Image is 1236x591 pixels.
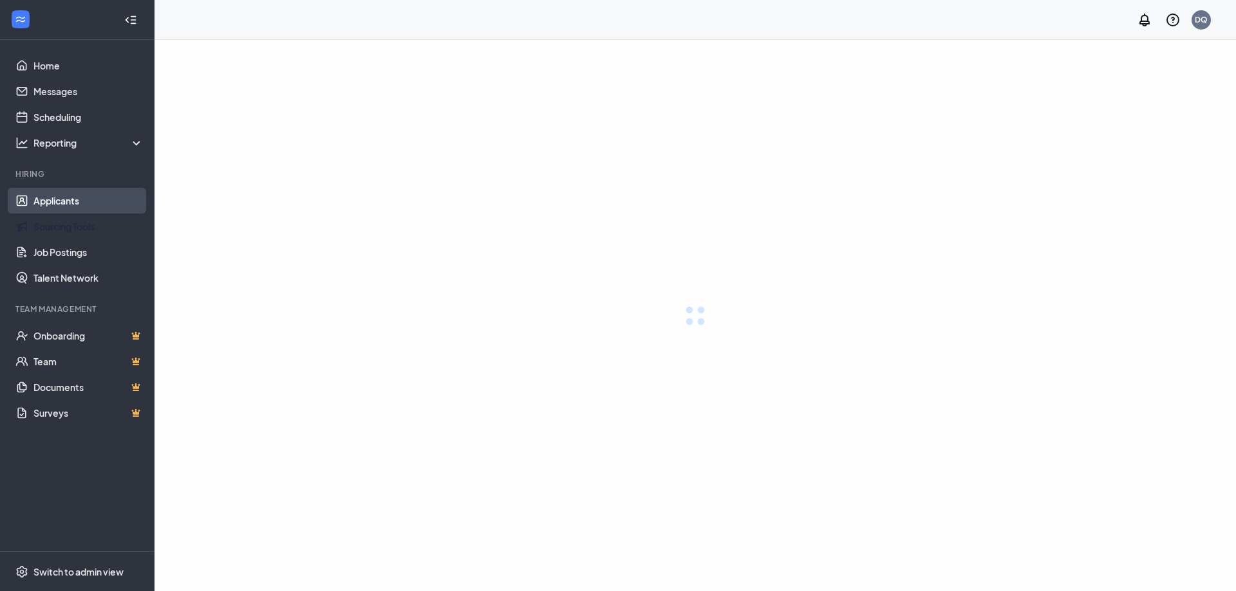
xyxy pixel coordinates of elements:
div: Switch to admin view [33,565,124,578]
svg: Notifications [1137,12,1152,28]
a: Messages [33,78,144,104]
svg: WorkstreamLogo [14,13,27,26]
a: SurveysCrown [33,400,144,426]
svg: QuestionInfo [1165,12,1181,28]
svg: Settings [15,565,28,578]
a: Scheduling [33,104,144,130]
div: DQ [1195,14,1208,25]
a: OnboardingCrown [33,323,144,349]
svg: Analysis [15,136,28,149]
a: DocumentsCrown [33,374,144,400]
a: Sourcing Tools [33,214,144,239]
div: Hiring [15,168,141,179]
a: Talent Network [33,265,144,291]
a: Home [33,53,144,78]
a: Job Postings [33,239,144,265]
svg: Collapse [124,14,137,26]
a: TeamCrown [33,349,144,374]
div: Team Management [15,304,141,314]
a: Applicants [33,188,144,214]
div: Reporting [33,136,144,149]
